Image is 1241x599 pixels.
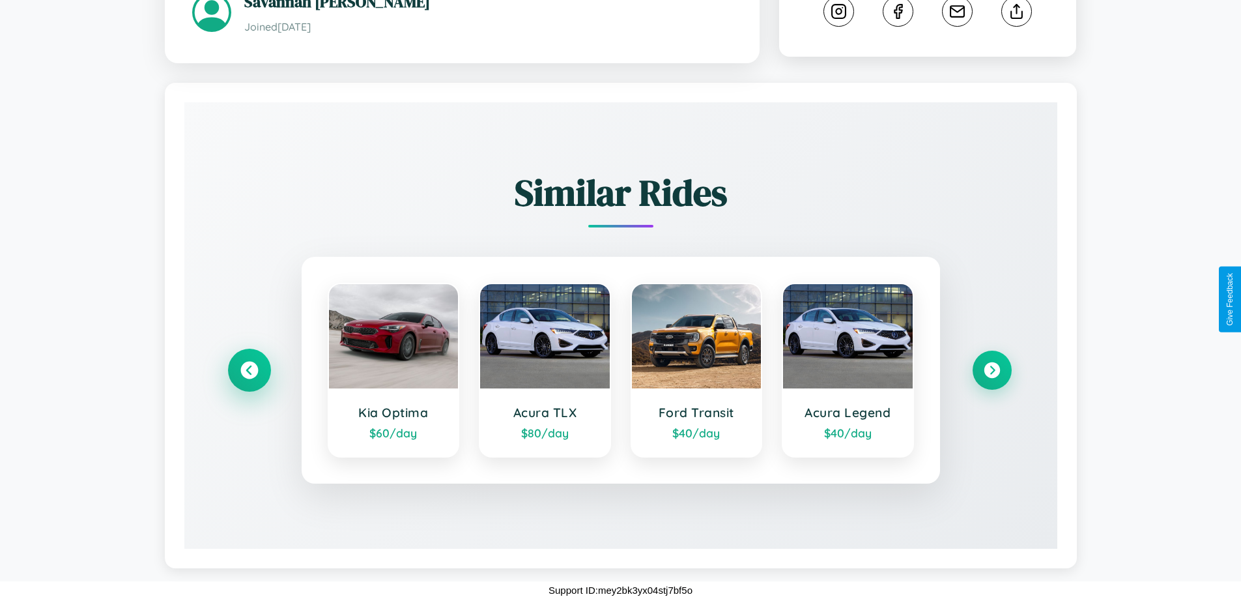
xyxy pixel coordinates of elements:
p: Joined [DATE] [244,18,732,37]
h3: Acura Legend [796,405,900,420]
h3: Ford Transit [645,405,749,420]
div: Give Feedback [1225,273,1234,326]
a: Kia Optima$60/day [328,283,460,458]
div: $ 40 /day [645,426,749,440]
div: $ 80 /day [493,426,597,440]
a: Acura Legend$40/day [782,283,914,458]
h2: Similar Rides [230,168,1012,218]
h3: Acura TLX [493,405,597,420]
div: $ 40 /day [796,426,900,440]
div: $ 60 /day [342,426,446,440]
h3: Kia Optima [342,405,446,420]
p: Support ID: mey2bk3yx04stj7bf5o [549,581,692,599]
a: Ford Transit$40/day [631,283,763,458]
a: Acura TLX$80/day [479,283,611,458]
